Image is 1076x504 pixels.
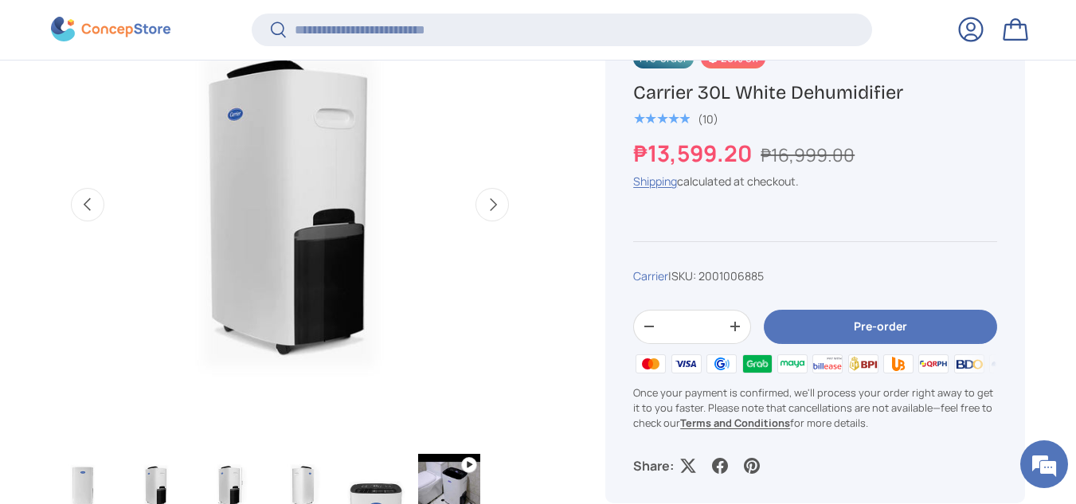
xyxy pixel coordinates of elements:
[810,352,845,376] img: billease
[952,352,987,376] img: bdo
[83,89,268,110] div: Chat with us now
[633,268,668,283] a: Carrier
[698,113,718,125] div: (10)
[761,143,855,168] s: ₱16,999.00
[633,109,718,127] a: 5.0 out of 5.0 stars (10)
[633,174,997,190] div: calculated at checkout.
[671,268,696,283] span: SKU:
[8,335,303,391] textarea: Type your message and hit 'Enter'
[764,310,997,344] button: Pre-order
[916,352,951,376] img: qrph
[881,352,916,376] img: ubp
[698,268,764,283] span: 2001006885
[51,18,170,42] img: ConcepStore
[704,352,739,376] img: gcash
[680,416,790,431] a: Terms and Conditions
[669,352,704,376] img: visa
[633,352,668,376] img: master
[92,150,220,311] span: We're online!
[633,139,756,169] strong: ₱13,599.20
[261,8,299,46] div: Minimize live chat window
[668,268,764,283] span: |
[633,174,677,189] a: Shipping
[775,352,810,376] img: maya
[633,111,690,127] span: ★★★★★
[633,111,690,126] div: 5.0 out of 5.0 stars
[739,352,774,376] img: grabpay
[987,352,1022,376] img: metrobank
[633,457,674,476] p: Share:
[633,385,997,432] p: Once your payment is confirmed, we'll process your order right away to get it to you faster. Plea...
[633,80,997,105] h1: Carrier 30L White Dehumidifier
[845,352,880,376] img: bpi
